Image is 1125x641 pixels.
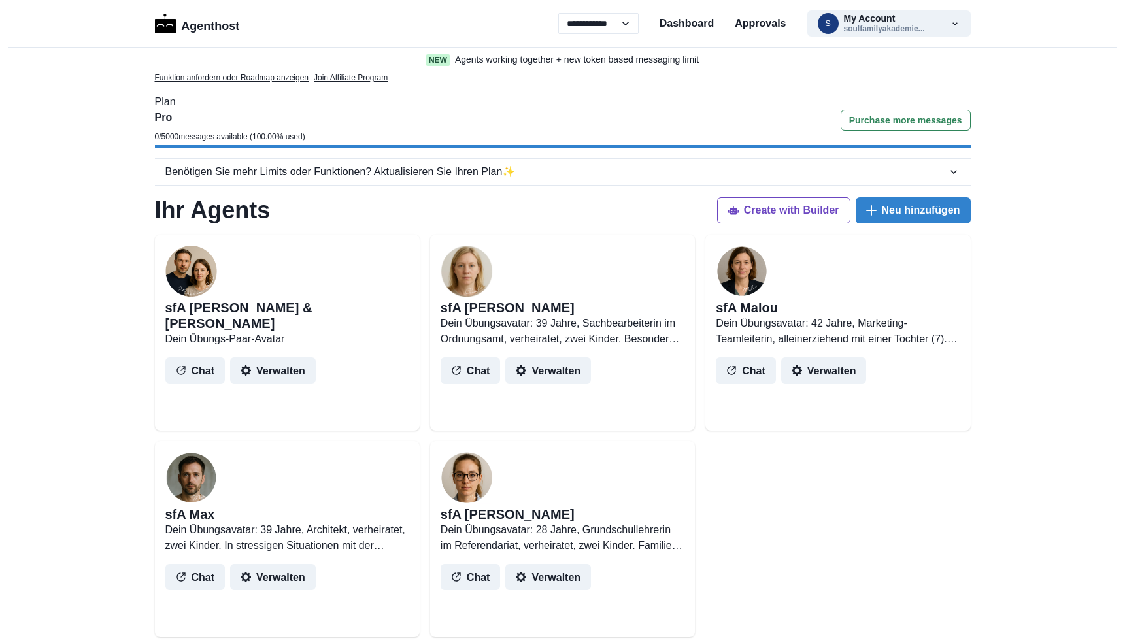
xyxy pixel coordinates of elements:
[716,316,960,347] p: Dein Übungsavatar: 42 Jahre, Marketing-Teamleiterin, alleinerziehend mit einer Tochter (7). Jobdr...
[230,564,316,590] button: Verwalten
[165,522,409,553] p: Dein Übungsavatar: 39 Jahre, Architekt, verheiratet, zwei Kinder. In stressigen Situationen mit d...
[155,110,305,125] p: Pro
[441,522,684,553] p: Dein Übungsavatar: 28 Jahre, Grundschullehrerin im Referendariat, verheiratet, zwei Kinder. Famil...
[781,357,867,384] button: Verwalten
[841,110,971,145] a: Purchase more messages
[455,53,699,67] p: Agents working together + new token based messaging limit
[165,245,218,297] img: user%2F5268%2F8a80ee70-2524-4949-b440-af2c12fd3249
[314,72,388,84] a: Join Affiliate Program
[441,245,493,297] img: user%2F5268%2F244d4533-7968-4a3e-872c-8c933e0561a4
[716,245,768,297] img: user%2F5268%2Fc54d530c-5e80-4940-99d6-79e39542b7d8
[441,300,575,316] h2: sfA [PERSON_NAME]
[441,452,493,504] img: user%2F5268%2F3a4e486f-c10d-49d6-86df-72ad969ed1a9
[426,54,450,66] span: New
[165,564,226,590] button: Chat
[441,506,575,522] h2: sfA [PERSON_NAME]
[399,53,727,67] a: NewAgents working together + new token based messaging limit
[230,357,316,384] button: Verwalten
[841,110,971,131] button: Purchase more messages
[735,16,786,31] a: Approvals
[717,197,850,223] button: Create with Builder
[155,131,305,142] p: 0 / 5000 messages available ( 100.00 % used)
[660,16,714,31] a: Dashboard
[165,506,215,522] h2: sfA Max
[505,564,591,590] button: Verwalten
[155,72,309,84] a: Funktion anfordern oder Roadmap anzeigen
[441,316,684,347] p: Dein Übungsavatar: 39 Jahre, Sachbearbeiterin im Ordnungsamt, verheiratet, zwei Kinder. Besonders...
[441,564,501,590] button: Chat
[181,12,239,35] p: Agenthost
[155,196,271,224] h1: Ihr Agents
[165,164,947,180] div: Benötigen Sie mehr Limits oder Funktionen? Aktualisieren Sie Ihren Plan ✨
[155,94,971,110] p: Plan
[155,159,971,185] button: Benötigen Sie mehr Limits oder Funktionen? Aktualisieren Sie Ihren Plan✨
[165,452,218,504] img: user%2F5268%2F3a4ddf83-2ff5-4a50-9080-bf78e937391c
[505,357,591,384] button: Verwalten
[807,10,971,37] button: soulfamilyakademie@gmail.comMy Accountsoulfamilyakademie...
[155,14,176,33] img: Logo
[165,300,409,331] h2: sfA [PERSON_NAME] & [PERSON_NAME]
[155,12,240,35] a: LogoAgenthost
[165,357,226,384] button: Chat
[716,300,778,316] h2: sfA Malou
[716,357,776,384] button: Chat
[441,357,501,384] button: Chat
[165,331,409,347] p: Dein Übungs-Paar-Avatar
[856,197,971,223] button: Neu hinzufügen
